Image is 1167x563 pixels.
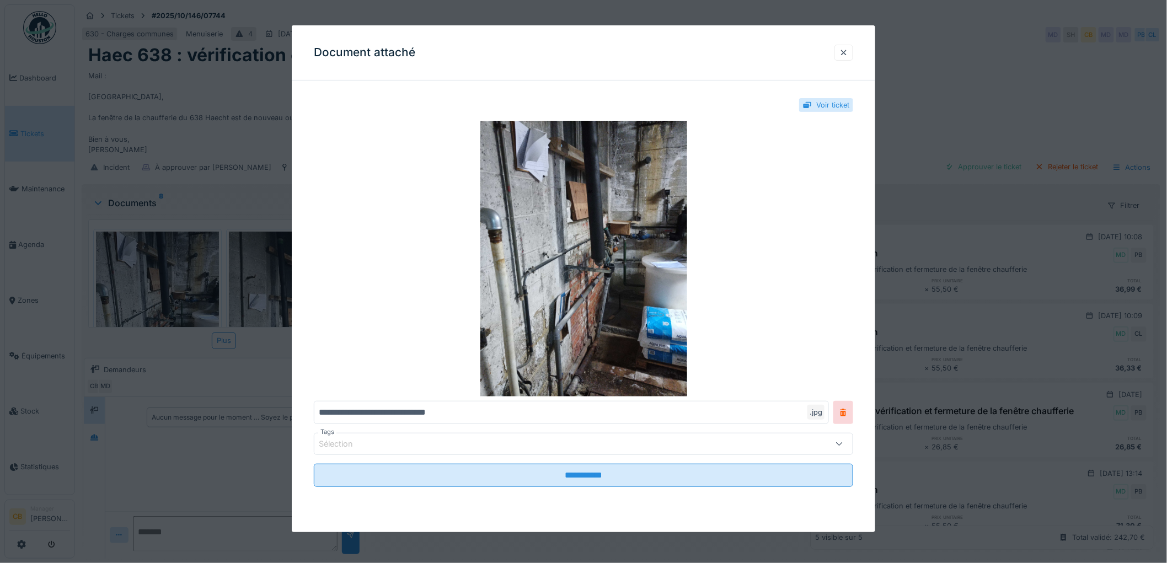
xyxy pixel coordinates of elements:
label: Tags [318,427,336,437]
div: Sélection [319,438,368,450]
img: 375fa043-3d91-4bd1-a9b1-dcf9718d5345-17598401886296958489891921385679.jpg [314,121,853,396]
h3: Document attaché [314,46,415,60]
div: Voir ticket [816,100,849,110]
div: .jpg [807,405,825,420]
